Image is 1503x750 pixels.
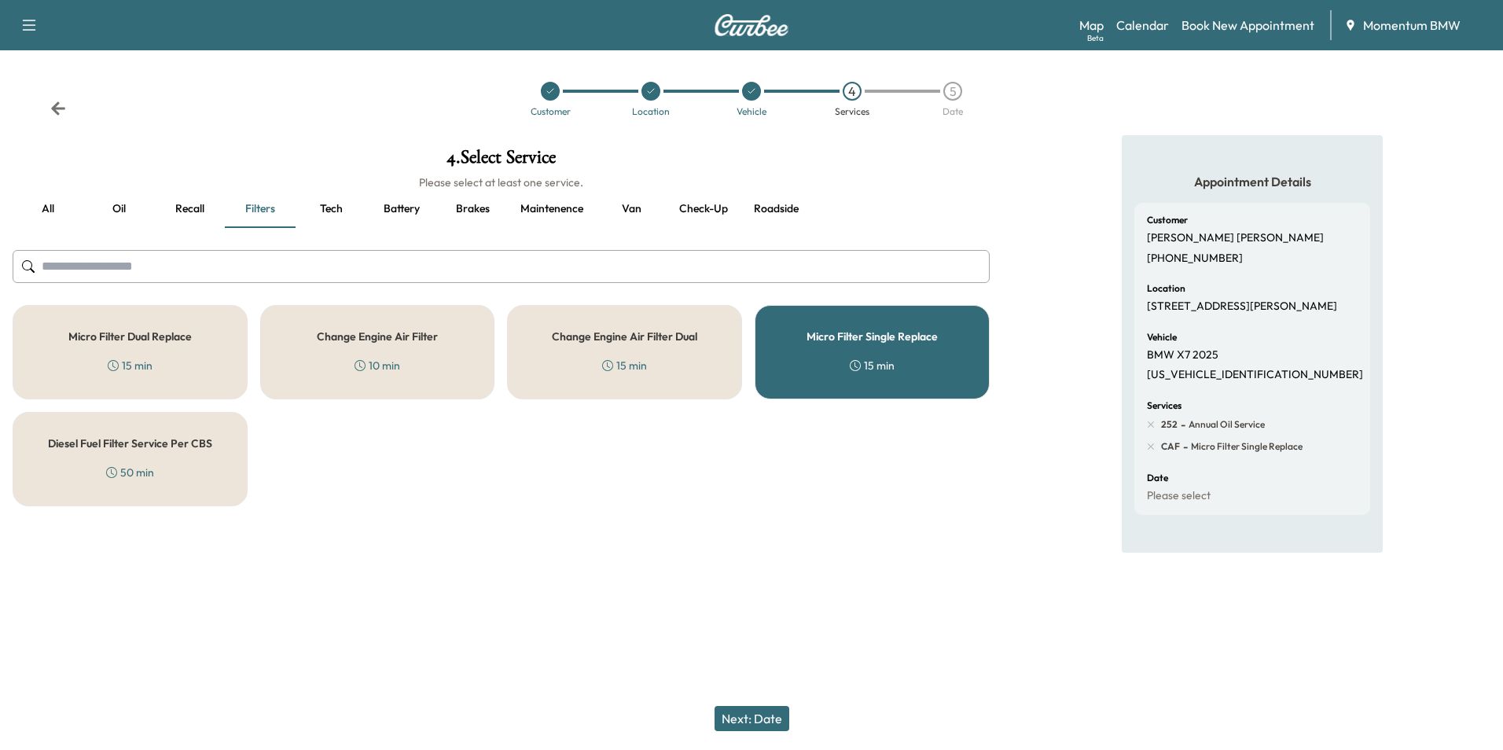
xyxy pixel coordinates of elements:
button: Maintenence [508,190,596,228]
h6: Vehicle [1147,333,1177,342]
h5: Diesel Fuel Filter Service Per CBS [48,438,212,449]
span: - [1178,417,1185,432]
h6: Customer [1147,215,1188,225]
img: Curbee Logo [714,14,789,36]
button: Filters [225,190,296,228]
p: [STREET_ADDRESS][PERSON_NAME] [1147,300,1337,314]
div: 50 min [106,465,154,480]
span: Momentum BMW [1363,16,1461,35]
p: [PHONE_NUMBER] [1147,252,1243,266]
button: Next: Date [715,706,789,731]
button: Recall [154,190,225,228]
div: basic tabs example [13,190,990,228]
button: all [13,190,83,228]
h6: Location [1147,284,1185,293]
h1: 4 . Select Service [13,148,990,175]
h5: Change Engine Air Filter Dual [552,331,697,342]
h6: Date [1147,473,1168,483]
span: - [1180,439,1188,454]
div: Date [943,107,963,116]
h5: Micro Filter Single Replace [807,331,938,342]
button: Oil [83,190,154,228]
p: Please select [1147,489,1211,503]
a: Calendar [1116,16,1169,35]
a: Book New Appointment [1181,16,1314,35]
a: MapBeta [1079,16,1104,35]
h5: Micro Filter Dual Replace [68,331,192,342]
div: 15 min [850,358,895,373]
span: Annual Oil Service [1185,418,1265,431]
span: 252 [1161,418,1178,431]
h6: Please select at least one service. [13,175,990,190]
div: Customer [531,107,571,116]
div: Location [632,107,670,116]
p: BMW X7 2025 [1147,348,1218,362]
button: Tech [296,190,366,228]
div: Services [835,107,869,116]
button: Battery [366,190,437,228]
button: Roadside [740,190,811,228]
button: Brakes [437,190,508,228]
div: 5 [943,82,962,101]
h5: Appointment Details [1134,173,1370,190]
div: 15 min [602,358,647,373]
button: Check-up [667,190,740,228]
div: 15 min [108,358,153,373]
div: 10 min [355,358,400,373]
div: 4 [843,82,862,101]
span: Micro Filter Single Replace [1188,440,1303,453]
h6: Services [1147,401,1181,410]
div: Back [50,101,66,116]
button: Van [596,190,667,228]
span: CAF [1161,440,1180,453]
div: Vehicle [737,107,766,116]
p: [PERSON_NAME] [PERSON_NAME] [1147,231,1324,245]
p: [US_VEHICLE_IDENTIFICATION_NUMBER] [1147,368,1363,382]
div: Beta [1087,32,1104,44]
h5: Change Engine Air Filter [317,331,438,342]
